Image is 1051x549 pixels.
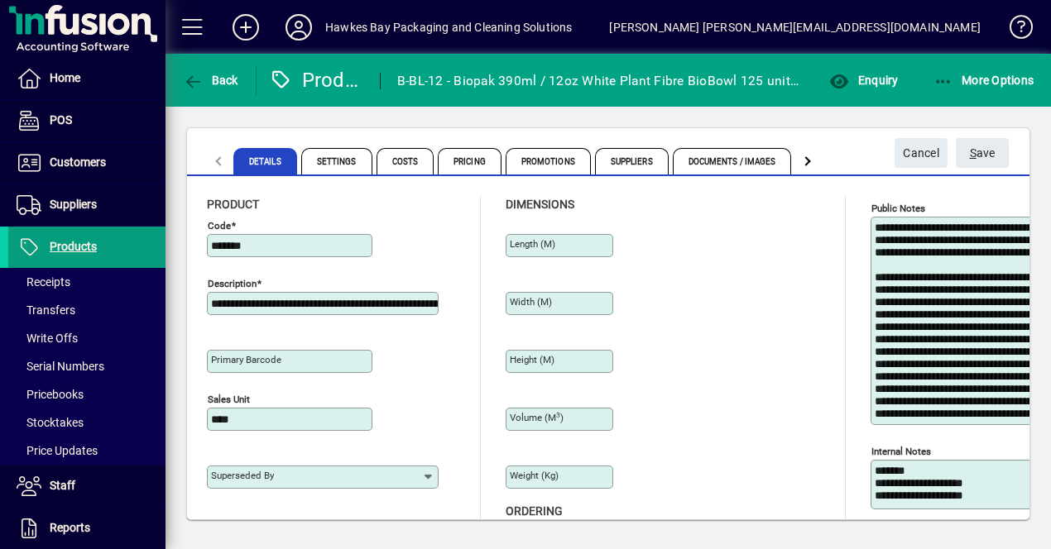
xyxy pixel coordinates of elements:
mat-label: Length (m) [510,238,555,250]
span: Reports [50,521,90,534]
span: Home [50,71,80,84]
span: Pricing [438,148,502,174]
mat-label: Height (m) [510,354,554,365]
span: Dimensions [506,198,574,211]
a: Write Offs [8,324,166,352]
span: Serial Numbers [17,360,104,373]
sup: 3 [556,411,560,419]
span: Ordering [506,504,563,518]
a: Suppliers [8,184,166,226]
span: Stocktakes [17,416,84,429]
button: Cancel [895,138,948,168]
mat-label: Description [208,278,257,289]
span: More Options [933,74,1034,87]
a: Price Updates [8,437,166,465]
a: Pricebooks [8,380,166,408]
span: Settings [301,148,372,174]
span: Price Updates [17,444,98,457]
button: More Options [929,65,1039,95]
span: Details [233,148,297,174]
a: Home [8,58,166,99]
div: B-BL-12 - Biopak 390ml / 12oz White Plant Fibre BioBowl 125 units per slve [397,68,799,94]
a: Customers [8,142,166,184]
a: Receipts [8,268,166,296]
button: Back [179,65,242,95]
mat-label: Volume (m ) [510,412,564,423]
span: Product [207,198,259,211]
span: Staff [50,479,75,492]
span: Pricebooks [17,388,84,401]
a: POS [8,100,166,141]
span: Customers [50,155,106,169]
span: S [970,146,977,160]
span: Back [183,74,238,87]
mat-label: Code [208,220,231,232]
a: Reports [8,508,166,549]
mat-label: Internal Notes [871,446,931,457]
a: Serial Numbers [8,352,166,380]
span: Receipts [17,275,70,289]
mat-label: Weight (Kg) [510,470,559,481]
div: [PERSON_NAME] [PERSON_NAME][EMAIL_ADDRESS][DOMAIN_NAME] [609,14,981,41]
a: Transfers [8,296,166,324]
div: Product [269,67,363,93]
span: Cancel [903,140,939,167]
mat-label: Width (m) [510,296,552,308]
span: Promotions [506,148,591,174]
span: ave [970,140,996,167]
a: Staff [8,465,166,507]
mat-label: Superseded by [211,470,274,481]
button: Profile [272,12,325,42]
mat-label: Primary barcode [211,354,281,365]
button: Enquiry [825,65,902,95]
span: Enquiry [829,74,898,87]
span: Transfers [17,303,75,317]
app-page-header-button: Back [166,65,257,95]
span: Documents / Images [673,148,792,174]
mat-label: Public Notes [871,203,925,214]
span: Products [50,240,97,253]
span: POS [50,113,72,127]
span: Suppliers [50,198,97,211]
span: Suppliers [595,148,669,174]
mat-label: Sales unit [208,394,250,405]
a: Knowledge Base [997,3,1030,57]
a: Stocktakes [8,408,166,437]
span: Costs [377,148,434,174]
div: Hawkes Bay Packaging and Cleaning Solutions [325,14,573,41]
span: Write Offs [17,332,78,345]
button: Save [956,138,1009,168]
button: Add [219,12,272,42]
